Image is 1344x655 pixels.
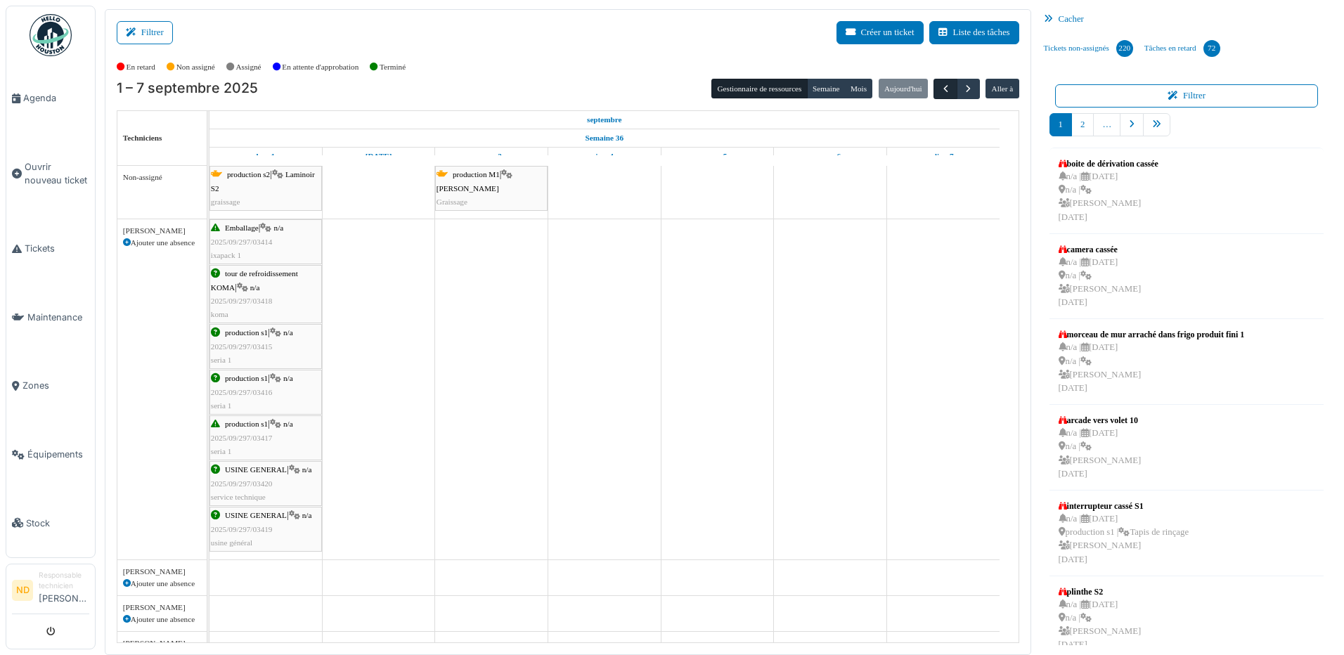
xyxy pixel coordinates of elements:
a: 2 septembre 2025 [362,148,396,165]
div: interrupteur cassé S1 [1059,500,1189,512]
a: Équipements [6,420,95,489]
div: | [211,463,321,504]
div: Non-assigné [123,171,201,183]
div: [PERSON_NAME] [123,637,201,649]
button: Créer un ticket [836,21,924,44]
button: Gestionnaire de ressources [711,79,807,98]
a: camera cassée n/a |[DATE] n/a | [PERSON_NAME][DATE] [1055,240,1145,313]
div: n/a | [DATE] n/a | [PERSON_NAME] [DATE] [1059,341,1245,395]
span: [PERSON_NAME] [437,184,499,193]
li: [PERSON_NAME] [39,570,89,611]
a: 1 septembre 2025 [252,148,278,165]
span: seria 1 [211,401,232,410]
button: Suivant [957,79,980,99]
span: USINE GENERAL [225,511,287,519]
span: n/a [274,223,284,232]
span: USINE GENERAL [225,465,287,474]
a: 3 septembre 2025 [477,148,505,165]
a: Tickets non-assignés [1038,30,1139,67]
span: n/a [250,283,260,292]
a: 6 septembre 2025 [816,148,844,165]
div: n/a | [DATE] n/a | [PERSON_NAME] [DATE] [1059,598,1142,652]
span: usine général [211,538,252,547]
div: arcade vers volet 10 [1059,414,1142,427]
span: Agenda [23,91,89,105]
button: Précédent [933,79,957,99]
a: boite de dérivation cassée n/a |[DATE] n/a | [PERSON_NAME][DATE] [1055,154,1162,228]
button: Semaine [807,79,846,98]
h2: 1 – 7 septembre 2025 [117,80,258,97]
label: Assigné [236,61,261,73]
span: production M1 [453,170,500,179]
a: … [1093,113,1120,136]
button: Liste des tâches [929,21,1019,44]
a: Stock [6,488,95,557]
span: Équipements [27,448,89,461]
span: seria 1 [211,447,232,455]
a: arcade vers volet 10 n/a |[DATE] n/a | [PERSON_NAME][DATE] [1055,410,1145,484]
span: n/a [302,465,312,474]
label: En attente d'approbation [282,61,358,73]
div: | [211,326,321,367]
span: Graissage [437,197,467,206]
span: 2025/09/297/03418 [211,297,273,305]
a: 5 septembre 2025 [704,148,730,165]
div: [PERSON_NAME] [123,225,201,237]
label: Terminé [380,61,406,73]
div: | [437,168,546,209]
div: | [211,267,321,321]
span: Zones [22,379,89,392]
a: Ouvrir nouveau ticket [6,133,95,215]
div: | [211,372,321,413]
div: | [211,221,321,262]
span: graissage [211,197,240,206]
span: Maintenance [27,311,89,324]
span: n/a [283,374,293,382]
div: n/a | [DATE] production s1 | Tapis de rinçage [PERSON_NAME] [DATE] [1059,512,1189,566]
div: Responsable technicien [39,570,89,592]
a: 4 septembre 2025 [592,148,617,165]
div: [PERSON_NAME] [123,602,201,614]
span: Stock [26,517,89,530]
a: 1 [1049,113,1072,136]
span: ixapack 1 [211,251,241,259]
span: Laminoir S2 [211,170,315,192]
span: 2025/09/297/03416 [211,388,273,396]
div: morceau de mur arraché dans frigo produit fini 1 [1059,328,1245,341]
button: Filtrer [1055,84,1319,108]
span: production s1 [225,374,268,382]
span: tour de refroidissement KOMA [211,269,298,291]
img: Badge_color-CXgf-gQk.svg [30,14,72,56]
a: 7 septembre 2025 [929,148,957,165]
button: Aller à [986,79,1019,98]
div: 220 [1116,40,1133,57]
div: [PERSON_NAME] [123,566,201,578]
a: Agenda [6,64,95,133]
button: Filtrer [117,21,173,44]
a: interrupteur cassé S1 n/a |[DATE] production s1 |Tapis de rinçage [PERSON_NAME][DATE] [1055,496,1192,570]
div: boite de dérivation cassée [1059,157,1158,170]
a: Tâches en retard [1139,30,1226,67]
div: 72 [1203,40,1220,57]
span: 2025/09/297/03417 [211,434,273,442]
button: Aujourd'hui [879,79,928,98]
label: Non assigné [176,61,215,73]
span: koma [211,310,228,318]
div: Cacher [1038,9,1336,30]
span: 2025/09/297/03414 [211,238,273,246]
span: 2025/09/297/03415 [211,342,273,351]
a: Zones [6,351,95,420]
span: production s1 [225,420,268,428]
div: n/a | [DATE] n/a | [PERSON_NAME] [DATE] [1059,256,1142,310]
div: n/a | [DATE] n/a | [PERSON_NAME] [DATE] [1059,170,1158,224]
span: n/a [283,420,293,428]
a: Maintenance [6,283,95,352]
label: En retard [127,61,155,73]
span: Techniciens [123,134,162,142]
span: production s2 [227,170,270,179]
li: ND [12,580,33,601]
a: Tickets [6,214,95,283]
div: Ajouter une absence [123,578,201,590]
a: 1 septembre 2025 [583,111,626,129]
span: Tickets [25,242,89,255]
